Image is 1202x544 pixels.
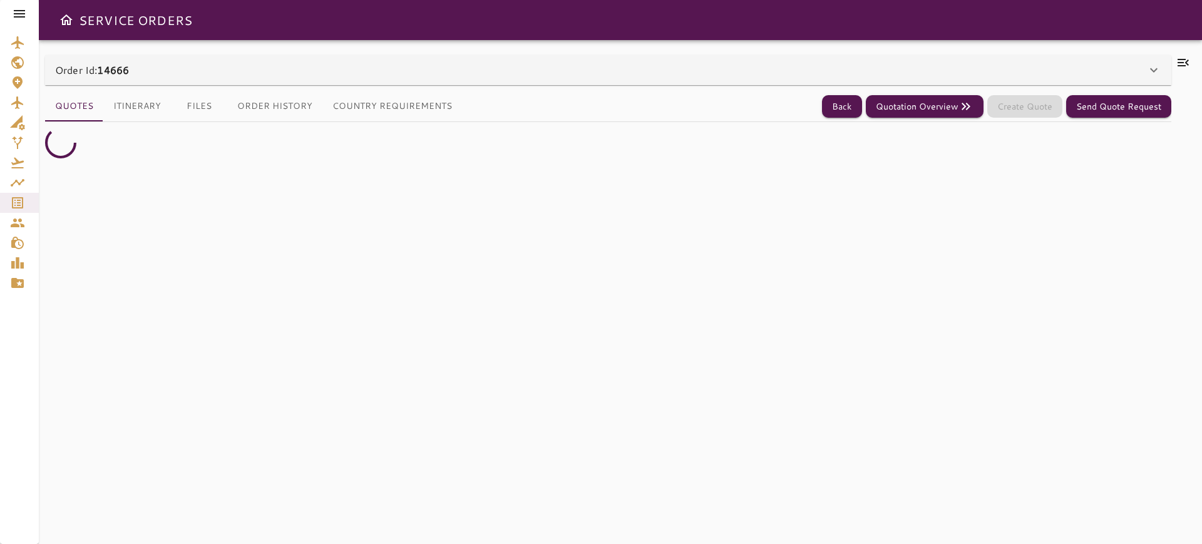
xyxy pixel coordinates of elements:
[55,63,129,78] p: Order Id:
[45,91,103,121] button: Quotes
[227,91,322,121] button: Order History
[45,55,1171,85] div: Order Id:14666
[866,95,984,118] button: Quotation Overview
[322,91,462,121] button: Country Requirements
[1066,95,1171,118] button: Send Quote Request
[822,95,862,118] button: Back
[97,63,129,77] b: 14666
[54,8,79,33] button: Open drawer
[45,91,462,121] div: basic tabs example
[103,91,171,121] button: Itinerary
[79,10,192,30] h6: SERVICE ORDERS
[171,91,227,121] button: Files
